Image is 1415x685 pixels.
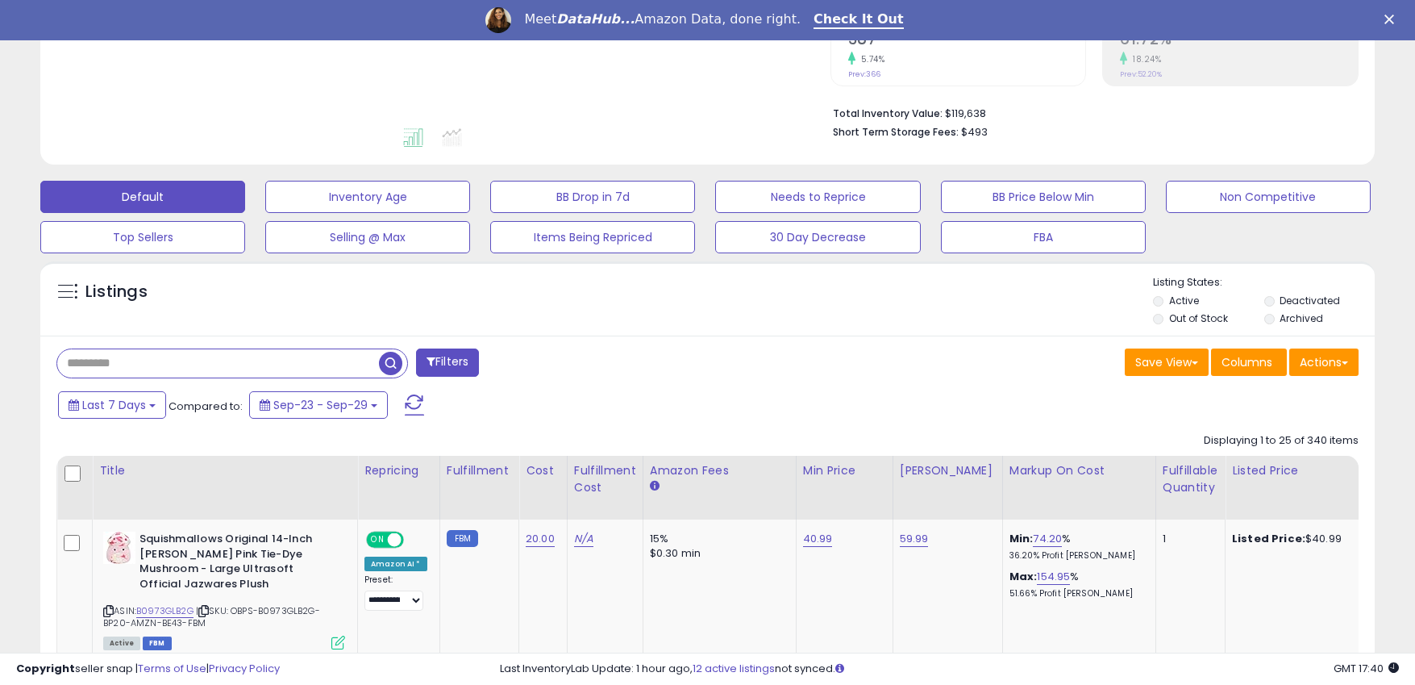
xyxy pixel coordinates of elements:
[1127,53,1161,65] small: 18.24%
[1163,462,1218,496] div: Fulfillable Quantity
[1009,588,1143,599] p: 51.66% Profit [PERSON_NAME]
[139,532,335,595] b: Squishmallows Original 14-Inch [PERSON_NAME] Pink Tie-Dye Mushroom - Large Ultrasoft Official Jaz...
[1334,661,1399,676] span: 2025-10-7 17:40 GMT
[1153,275,1375,290] p: Listing States:
[1033,531,1062,547] a: 74.20
[1002,456,1155,520] th: The percentage added to the cost of goods (COGS) that forms the calculator for Min & Max prices.
[814,11,904,29] a: Check It Out
[1204,433,1359,449] div: Displaying 1 to 25 of 340 items
[368,533,388,547] span: ON
[1037,569,1070,585] a: 154.95
[715,221,920,253] button: 30 Day Decrease
[855,53,885,65] small: 5.74%
[99,462,351,479] div: Title
[848,69,880,79] small: Prev: 366
[209,661,280,676] a: Privacy Policy
[136,604,194,618] a: B0973GLB2G
[1009,569,1038,584] b: Max:
[650,546,784,561] div: $0.30 min
[40,221,245,253] button: Top Sellers
[1384,15,1400,24] div: Close
[524,11,801,27] div: Meet Amazon Data, done right.
[402,533,427,547] span: OFF
[103,604,320,629] span: | SKU: OBPS-B0973GLB2G-BP20-AMZN-BE43-FBM
[85,281,148,303] h5: Listings
[265,221,470,253] button: Selling @ Max
[1166,181,1371,213] button: Non Competitive
[1169,311,1228,325] label: Out of Stock
[574,462,636,496] div: Fulfillment Cost
[900,462,996,479] div: [PERSON_NAME]
[273,397,368,413] span: Sep-23 - Sep-29
[900,531,929,547] a: 59.99
[1009,532,1143,562] div: %
[1280,311,1323,325] label: Archived
[1125,349,1209,376] button: Save View
[1009,531,1034,546] b: Min:
[82,397,146,413] span: Last 7 Days
[941,181,1146,213] button: BB Price Below Min
[1280,294,1340,307] label: Deactivated
[447,530,478,547] small: FBM
[1163,532,1213,546] div: 1
[169,399,243,414] span: Compared to:
[556,11,635,27] i: DataHub...
[526,462,560,479] div: Cost
[1232,532,1366,546] div: $40.99
[833,107,943,120] b: Total Inventory Value:
[1211,349,1287,376] button: Columns
[1232,462,1371,479] div: Listed Price
[1221,354,1272,370] span: Columns
[1289,349,1359,376] button: Actions
[500,662,1399,677] div: Last InventoryLab Update: 1 hour ago, not synced.
[364,574,427,611] div: Preset:
[143,637,172,650] span: FBM
[833,102,1346,122] li: $119,638
[16,662,280,677] div: seller snap | |
[416,349,479,377] button: Filters
[490,181,695,213] button: BB Drop in 7d
[941,221,1146,253] button: FBA
[650,532,784,546] div: 15%
[574,531,593,547] a: N/A
[961,124,988,140] span: $493
[138,661,206,676] a: Terms of Use
[265,181,470,213] button: Inventory Age
[58,391,166,419] button: Last 7 Days
[650,479,660,494] small: Amazon Fees.
[103,637,140,650] span: All listings currently available for purchase on Amazon
[103,532,135,564] img: 31iT2i8erlL._SL40_.jpg
[447,462,512,479] div: Fulfillment
[364,557,427,571] div: Amazon AI *
[833,125,959,139] b: Short Term Storage Fees:
[650,462,789,479] div: Amazon Fees
[1232,531,1305,546] b: Listed Price:
[364,462,433,479] div: Repricing
[16,661,75,676] strong: Copyright
[526,531,555,547] a: 20.00
[848,30,1086,52] h2: 387
[249,391,388,419] button: Sep-23 - Sep-29
[490,221,695,253] button: Items Being Repriced
[693,661,775,676] a: 12 active listings
[1009,570,1143,599] div: %
[715,181,920,213] button: Needs to Reprice
[1009,550,1143,562] p: 36.20% Profit [PERSON_NAME]
[803,531,833,547] a: 40.99
[485,7,511,33] img: Profile image for Georgie
[1169,294,1199,307] label: Active
[40,181,245,213] button: Default
[1120,30,1358,52] h2: 61.72%
[803,462,886,479] div: Min Price
[1120,69,1162,79] small: Prev: 52.20%
[1009,462,1149,479] div: Markup on Cost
